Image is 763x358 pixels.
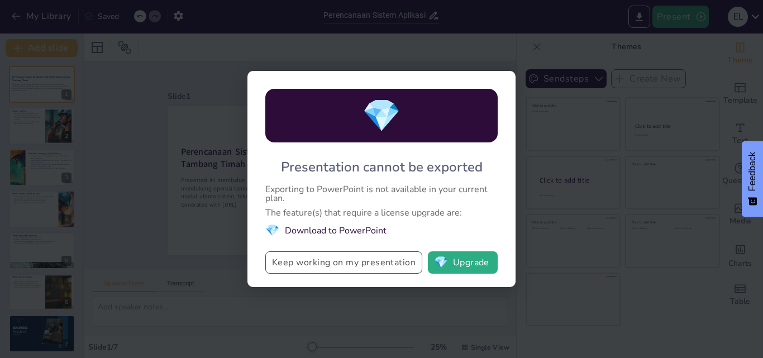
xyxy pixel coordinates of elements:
[265,223,498,238] li: Download to PowerPoint
[742,141,763,217] button: Feedback - Show survey
[265,185,498,203] div: Exporting to PowerPoint is not available in your current plan.
[265,208,498,217] div: The feature(s) that require a license upgrade are:
[265,223,279,238] span: diamond
[265,251,422,274] button: Keep working on my presentation
[362,94,401,137] span: diamond
[434,257,448,268] span: diamond
[747,152,757,191] span: Feedback
[428,251,498,274] button: diamondUpgrade
[281,158,483,176] div: Presentation cannot be exported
